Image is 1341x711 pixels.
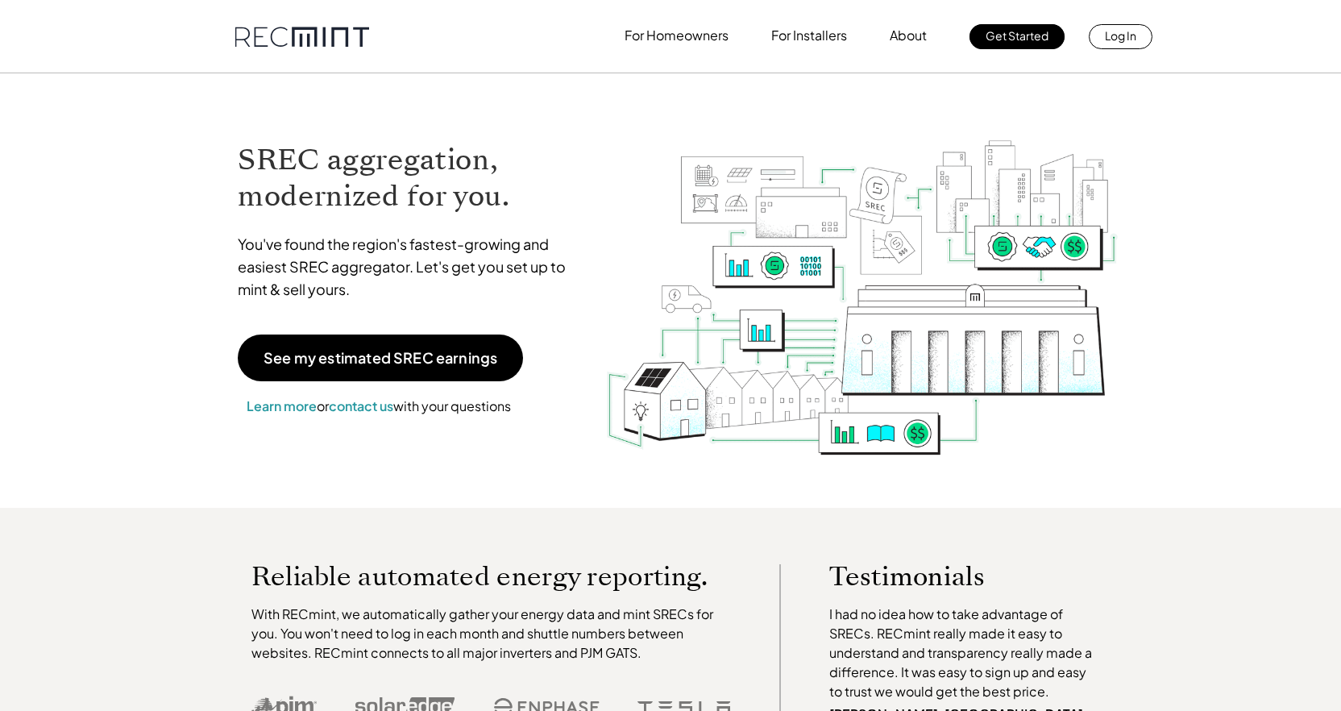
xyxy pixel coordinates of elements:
[329,397,393,414] a: contact us
[829,564,1069,588] p: Testimonials
[771,24,847,47] p: For Installers
[251,605,732,663] p: With RECmint, we automatically gather your energy data and mint SRECs for you. You won't need to ...
[238,396,520,417] p: or with your questions
[829,605,1100,701] p: I had no idea how to take advantage of SRECs. RECmint really made it easy to understand and trans...
[247,397,317,414] a: Learn more
[986,24,1048,47] p: Get Started
[251,564,732,588] p: Reliable automated energy reporting.
[264,351,497,365] p: See my estimated SREC earnings
[890,24,927,47] p: About
[238,142,581,214] h1: SREC aggregation, modernized for you.
[1089,24,1152,49] a: Log In
[969,24,1065,49] a: Get Started
[605,98,1119,459] img: RECmint value cycle
[1105,24,1136,47] p: Log In
[238,233,581,301] p: You've found the region's fastest-growing and easiest SREC aggregator. Let's get you set up to mi...
[238,335,523,381] a: See my estimated SREC earnings
[625,24,729,47] p: For Homeowners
